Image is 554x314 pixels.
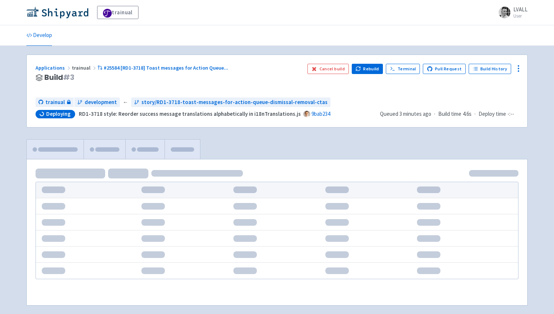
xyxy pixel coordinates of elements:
[74,97,120,107] a: development
[463,110,472,118] span: 4.6s
[307,64,349,74] button: Cancel build
[479,110,506,118] span: Deploy time
[513,6,528,13] span: LVALL
[380,110,518,118] div: · ·
[36,64,72,71] a: Applications
[46,110,71,118] span: Deploying
[45,98,65,107] span: trainual
[44,73,74,82] span: Build
[79,110,301,117] strong: RD1-3718 style: Reorder success message translations alphabetically in i18nTranslations.js
[123,98,128,107] span: ←
[26,25,52,46] a: Develop
[26,7,88,18] img: Shipyard logo
[97,6,138,19] a: trainual
[507,110,514,118] span: -:--
[72,64,97,71] span: trainual
[311,110,330,117] a: 9bab234
[104,64,228,71] span: #25584 [RD1-3718] Toast messages for Action Queue ...
[97,64,229,71] a: #25584 [RD1-3718] Toast messages for Action Queue...
[36,97,74,107] a: trainual
[141,98,328,107] span: story/RD1-3718-toast-messages-for-action-queue-dismissal-removal-ctas
[399,110,431,117] time: 3 minutes ago
[438,110,461,118] span: Build time
[513,14,528,18] small: User
[386,64,420,74] a: Terminal
[469,64,511,74] a: Build History
[380,110,431,117] span: Queued
[85,98,117,107] span: development
[352,64,383,74] button: Rebuild
[423,64,466,74] a: Pull Request
[131,97,330,107] a: story/RD1-3718-toast-messages-for-action-queue-dismissal-removal-ctas
[63,72,74,82] span: # 3
[494,7,528,18] a: LVALL User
